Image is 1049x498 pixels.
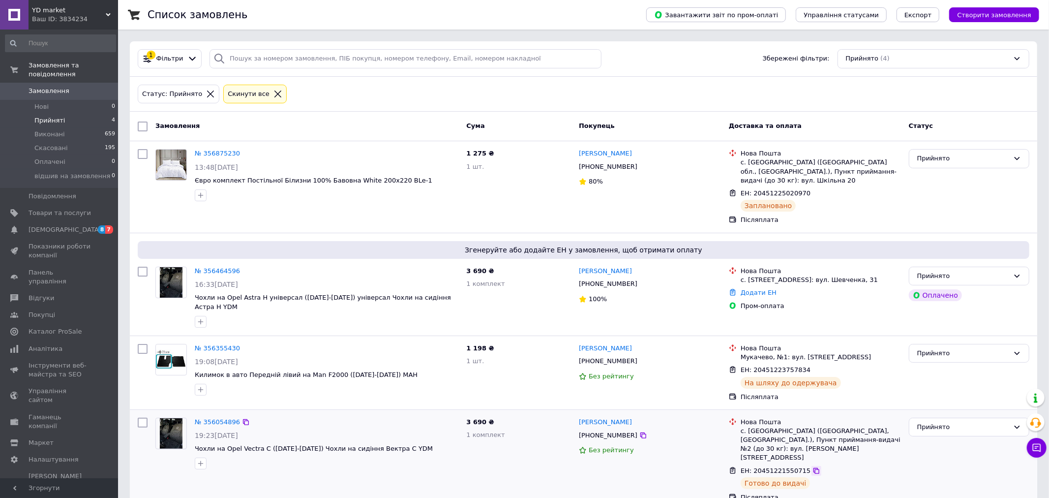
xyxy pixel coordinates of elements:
a: Створити замовлення [939,11,1039,18]
a: № 356464596 [195,267,240,275]
span: 1 комплект [466,431,505,438]
div: [PHONE_NUMBER] [577,160,639,173]
div: Готово до видачі [741,477,810,489]
span: Прийнято [846,54,879,63]
div: Нова Пошта [741,344,901,353]
span: Статус [909,122,933,129]
div: Мукачево, №1: вул. [STREET_ADDRESS] [741,353,901,362]
div: Пром-оплата [741,302,901,311]
span: Оплачені [34,157,65,166]
div: [PHONE_NUMBER] [577,429,639,442]
span: Гаманець компанії [29,413,91,431]
span: Євро комплект Постільної Білизни 100% Бавовна White 200х220 BLe-1 [195,177,432,184]
span: Згенеруйте або додайте ЕН у замовлення, щоб отримати оплату [142,245,1025,255]
div: с. [STREET_ADDRESS]: вул. Шевченка, 31 [741,276,901,284]
span: Управління статусами [804,11,879,19]
span: 0 [112,102,115,111]
span: 4 [112,116,115,125]
input: Пошук за номером замовлення, ПІБ покупця, номером телефону, Email, номером накладної [210,49,601,68]
a: [PERSON_NAME] [579,267,632,276]
span: Виконані [34,130,65,139]
span: Покупці [29,311,55,319]
span: відшив на замовлення [34,172,110,181]
span: Відгуки [29,294,54,303]
div: Післяплата [741,216,901,224]
span: Скасовані [34,144,68,153]
span: Доставка та оплата [729,122,802,129]
div: с. [GEOGRAPHIC_DATA] ([GEOGRAPHIC_DATA] обл., [GEOGRAPHIC_DATA].), Пункт приймання-видачі (до 30 ... [741,158,901,185]
span: YD market [32,6,106,15]
a: Чохли на Opel Astra H універсал ([DATE]-[DATE]) універсал Чохли на сидіння Астра H YDM [195,294,451,311]
div: Ваш ID: 3834234 [32,15,118,24]
span: 0 [112,172,115,181]
h1: Список замовлень [148,9,247,21]
span: Без рейтингу [589,373,634,380]
a: Додати ЕН [741,289,777,296]
div: Заплановано [741,200,796,212]
span: Каталог ProSale [29,327,82,336]
div: Нова Пошта [741,149,901,158]
span: Налаштування [29,455,79,464]
button: Завантажити звіт по пром-оплаті [646,7,786,22]
span: 0 [112,157,115,166]
a: [PERSON_NAME] [579,344,632,353]
span: 1 шт. [466,357,484,365]
a: № 356355430 [195,344,240,352]
span: Замовлення та повідомлення [29,61,118,79]
a: Килимок в авто Передній лівий на Man F2000 ([DATE]-[DATE]) МАН [195,371,418,378]
button: Експорт [897,7,940,22]
button: Чат з покупцем [1027,438,1047,458]
span: Покупець [579,122,615,129]
div: Післяплата [741,393,901,402]
a: Чохли на Opel Vectra C ([DATE]-[DATE]) Чохли на сидіння Вектра С YDM [195,445,433,452]
img: Фото товару [156,150,186,180]
span: Прийняті [34,116,65,125]
div: [PHONE_NUMBER] [577,278,639,290]
input: Пошук [5,34,116,52]
div: [PHONE_NUMBER] [577,355,639,368]
div: 1 [147,51,155,60]
button: Управління статусами [796,7,887,22]
span: [DEMOGRAPHIC_DATA] [29,225,101,234]
a: № 356054896 [195,418,240,426]
span: Замовлення [29,87,69,95]
div: Статус: Прийнято [140,89,204,99]
span: 100% [589,295,607,303]
span: 13:48[DATE] [195,163,238,171]
span: 8 [98,225,106,234]
span: Без рейтингу [589,446,634,454]
div: Cкинути все [226,89,271,99]
span: 19:08[DATE] [195,358,238,366]
a: Фото товару [155,418,187,449]
span: ЕН: 20451223757834 [741,366,810,373]
span: Нові [34,102,49,111]
span: 80% [589,178,603,185]
div: Оплачено [909,289,962,301]
span: 1 198 ₴ [466,344,494,352]
div: с. [GEOGRAPHIC_DATA] ([GEOGRAPHIC_DATA], [GEOGRAPHIC_DATA].), Пункт приймання-видачі №2 (до 30 кг... [741,427,901,463]
span: 1 комплект [466,280,505,287]
span: 1 шт. [466,163,484,170]
img: Фото товару [156,350,186,369]
span: Товари та послуги [29,209,91,218]
span: Експорт [904,11,932,19]
span: 3 690 ₴ [466,418,494,426]
span: Управління сайтом [29,387,91,405]
span: 195 [105,144,115,153]
div: На шляху до одержувача [741,377,841,389]
span: Повідомлення [29,192,76,201]
span: (4) [880,55,889,62]
span: Аналітика [29,344,62,353]
span: Завантажити звіт по пром-оплаті [654,10,778,19]
a: Фото товару [155,149,187,181]
div: Нова Пошта [741,267,901,276]
span: Фільтри [156,54,183,63]
div: Прийнято [917,154,1009,164]
span: Панель управління [29,268,91,286]
div: Прийнято [917,422,1009,433]
span: Збережені фільтри: [763,54,830,63]
span: 7 [105,225,113,234]
span: 19:23[DATE] [195,432,238,439]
